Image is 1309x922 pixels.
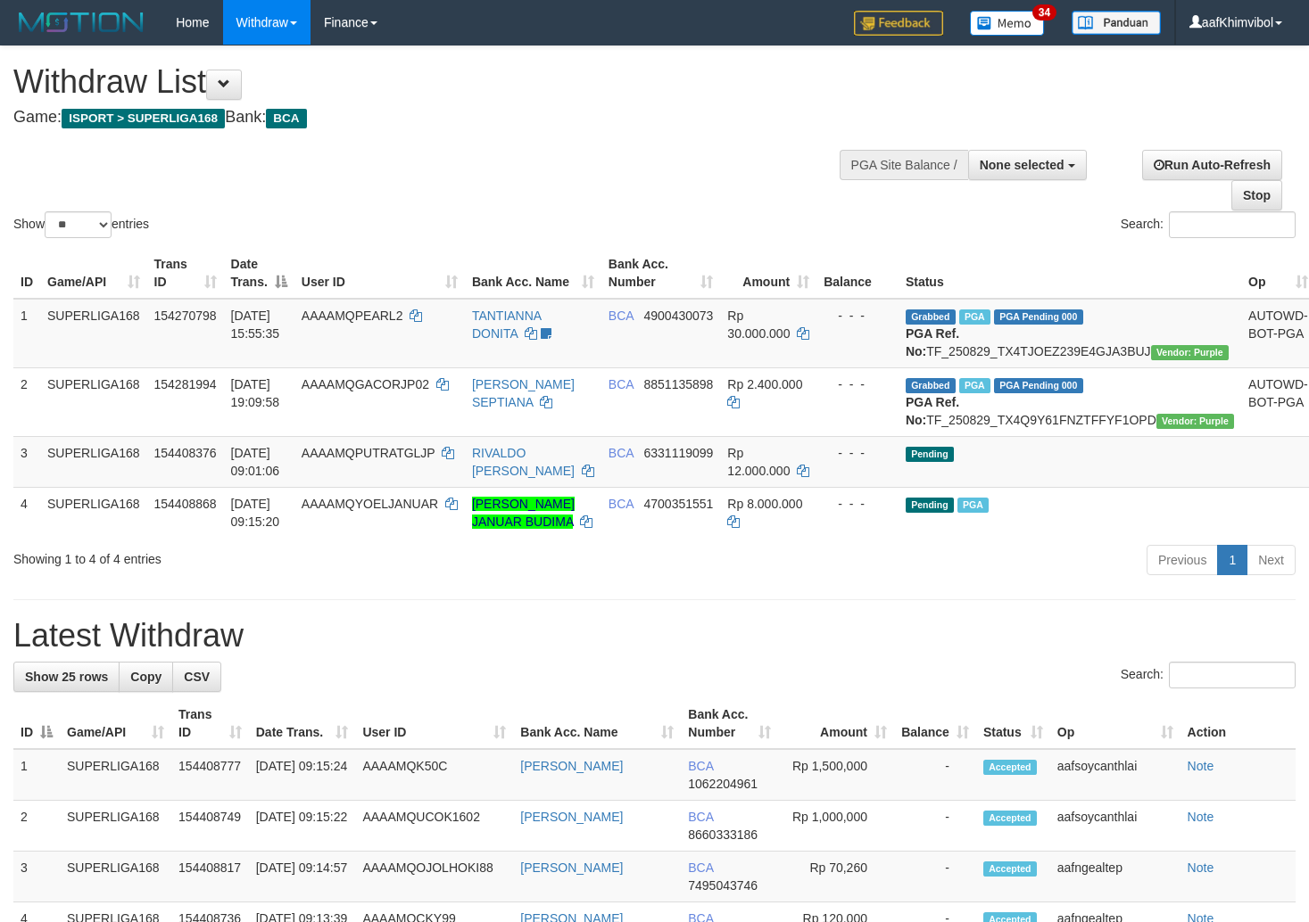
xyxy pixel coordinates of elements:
td: - [894,801,976,852]
th: User ID: activate to sort column ascending [294,248,465,299]
a: Note [1188,860,1214,875]
th: Bank Acc. Name: activate to sort column ascending [465,248,601,299]
a: Show 25 rows [13,662,120,692]
a: Run Auto-Refresh [1142,150,1282,180]
a: [PERSON_NAME] SEPTIANA [472,377,575,409]
td: 3 [13,436,40,487]
img: MOTION_logo.png [13,9,149,36]
span: [DATE] 09:15:20 [231,497,280,529]
span: Rp 12.000.000 [727,446,790,478]
td: aafsoycanthlai [1050,801,1181,852]
span: Grabbed [906,309,956,325]
span: BCA [688,759,713,773]
span: BCA [609,497,634,511]
a: Note [1188,810,1214,824]
td: SUPERLIGA168 [60,801,171,852]
td: [DATE] 09:15:22 [249,801,356,852]
button: None selected [968,150,1087,180]
td: SUPERLIGA168 [40,299,147,368]
span: Copy 6331119099 to clipboard [643,446,713,460]
td: SUPERLIGA168 [40,487,147,538]
img: Feedback.jpg [854,11,943,36]
th: Bank Acc. Number: activate to sort column ascending [601,248,721,299]
span: [DATE] 19:09:58 [231,377,280,409]
th: Game/API: activate to sort column ascending [40,248,147,299]
th: Amount: activate to sort column ascending [778,698,894,749]
a: [PERSON_NAME] [520,759,623,773]
td: [DATE] 09:14:57 [249,852,356,902]
span: [DATE] 09:01:06 [231,446,280,478]
th: Status: activate to sort column ascending [976,698,1050,749]
select: Showentries [45,211,112,238]
th: Date Trans.: activate to sort column descending [224,248,294,299]
th: ID [13,248,40,299]
span: ISPORT > SUPERLIGA168 [62,109,225,128]
td: 1 [13,299,40,368]
span: Pending [906,447,954,462]
td: 2 [13,801,60,852]
div: - - - [824,307,891,325]
td: 1 [13,749,60,801]
a: [PERSON_NAME] JANUAR BUDIMA [472,497,575,529]
img: Button%20Memo.svg [970,11,1045,36]
a: [PERSON_NAME] [520,860,623,875]
span: BCA [688,860,713,875]
span: BCA [266,109,306,128]
div: - - - [824,495,891,513]
a: Copy [119,662,173,692]
td: aafngealtep [1050,852,1181,902]
th: Op: activate to sort column ascending [1050,698,1181,749]
span: AAAAMQPEARL2 [302,309,403,323]
span: Pending [906,498,954,513]
td: TF_250829_TX4Q9Y61FNZTFFYF1OPD [899,367,1241,436]
span: Accepted [983,811,1037,826]
span: CSV [184,670,210,684]
th: Action [1181,698,1296,749]
div: Showing 1 to 4 of 4 entries [13,543,532,568]
td: SUPERLIGA168 [60,852,171,902]
a: Previous [1147,545,1218,575]
a: RIVALDO [PERSON_NAME] [472,446,575,478]
td: AAAAMQK50C [355,749,513,801]
span: 34 [1032,4,1056,21]
span: 154408376 [154,446,217,460]
span: 154270798 [154,309,217,323]
td: aafsoycanthlai [1050,749,1181,801]
span: PGA Pending [994,378,1083,393]
span: BCA [688,810,713,824]
a: Note [1188,759,1214,773]
h1: Withdraw List [13,64,855,100]
a: 1 [1217,545,1247,575]
span: Copy 4900430073 to clipboard [643,309,713,323]
label: Search: [1121,662,1296,688]
b: PGA Ref. No: [906,326,959,358]
th: Trans ID: activate to sort column ascending [171,698,249,749]
span: 154408868 [154,497,217,511]
td: SUPERLIGA168 [60,749,171,801]
td: 154408817 [171,852,249,902]
th: Trans ID: activate to sort column ascending [147,248,224,299]
th: Date Trans.: activate to sort column ascending [249,698,356,749]
th: Bank Acc. Name: activate to sort column ascending [513,698,681,749]
th: Status [899,248,1241,299]
td: 154408777 [171,749,249,801]
span: Marked by aafmaleo [959,309,990,325]
span: Copy 4700351551 to clipboard [643,497,713,511]
a: TANTIANNA DONITA [472,309,542,341]
div: - - - [824,444,891,462]
span: None selected [980,158,1065,172]
td: Rp 1,500,000 [778,749,894,801]
td: 3 [13,852,60,902]
td: - [894,852,976,902]
th: Bank Acc. Number: activate to sort column ascending [681,698,777,749]
span: Copy 7495043746 to clipboard [688,878,758,893]
td: TF_250829_TX4TJOEZ239E4GJA3BUJ [899,299,1241,368]
span: Vendor URL: https://trx4.1velocity.biz [1156,414,1234,429]
span: Grabbed [906,378,956,393]
span: Marked by aafnonsreyleab [959,378,990,393]
span: Copy 8851135898 to clipboard [643,377,713,391]
span: Rp 2.400.000 [727,377,802,391]
td: 2 [13,367,40,436]
span: AAAAMQYOELJANUAR [302,497,438,511]
td: Rp 70,260 [778,852,894,902]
